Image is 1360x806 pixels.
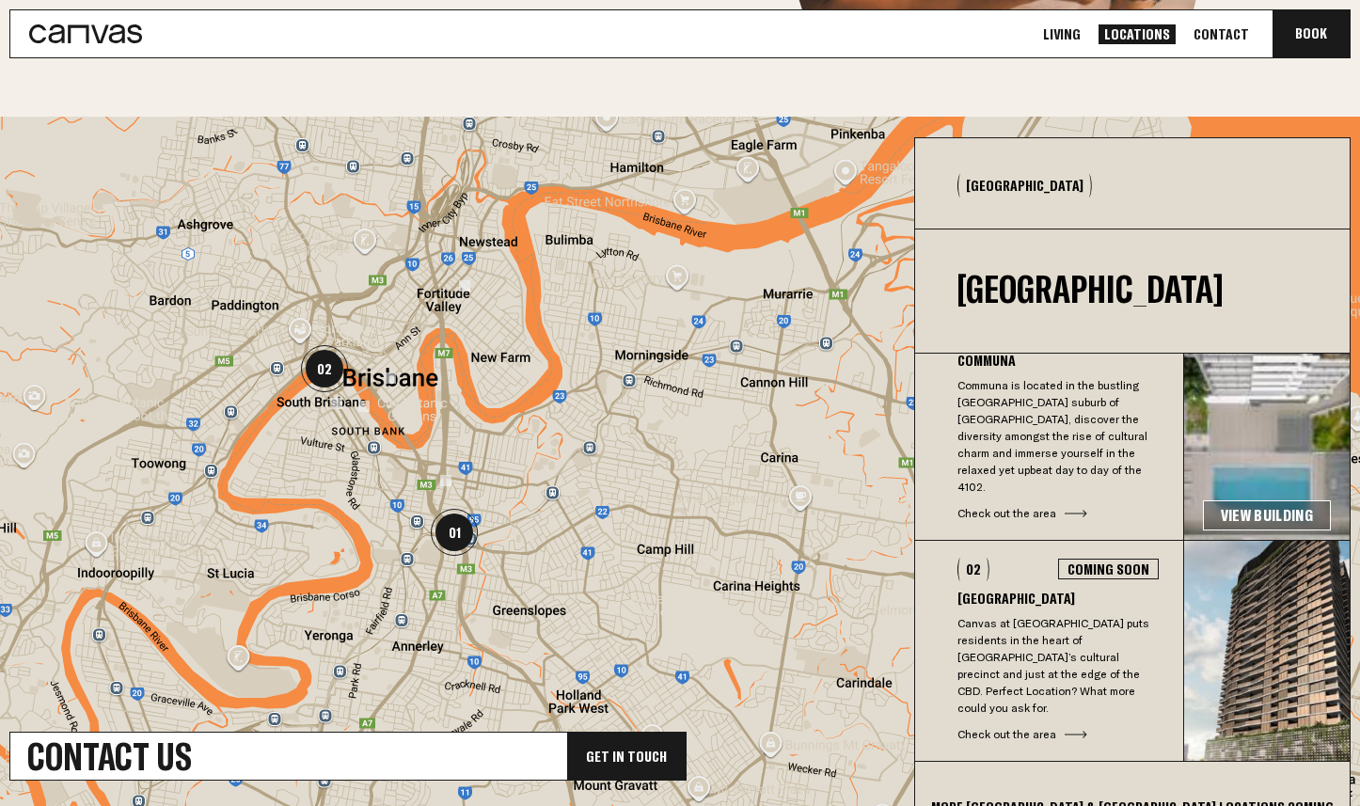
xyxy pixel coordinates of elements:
[957,377,1159,496] p: Communa is located in the bustling [GEOGRAPHIC_DATA] suburb of [GEOGRAPHIC_DATA], discover the di...
[957,353,1159,368] h3: Communa
[567,733,686,780] div: Get In Touch
[1037,24,1086,44] a: Living
[431,509,478,556] div: 01
[1273,10,1350,57] button: Book
[1203,500,1331,530] a: View Building
[915,303,1183,540] button: CommunaCommuna is located in the bustling [GEOGRAPHIC_DATA] suburb of [GEOGRAPHIC_DATA], discover...
[1188,24,1255,44] a: Contact
[301,345,348,392] div: 02
[957,591,1159,606] h3: [GEOGRAPHIC_DATA]
[1099,24,1176,44] a: Locations
[1184,541,1350,761] img: e00625e3674632ab53fb0bd06b8ba36b178151b1-356x386.jpg
[957,505,1159,522] div: Check out the area
[957,558,989,581] div: 02
[957,726,1159,743] div: Check out the area
[957,174,1092,198] button: [GEOGRAPHIC_DATA]
[1184,303,1350,540] img: 67b7cc4d9422ff3188516097c9650704bc7da4d7-3375x1780.jpg
[9,732,687,781] a: Contact UsGet In Touch
[957,615,1159,717] p: Canvas at [GEOGRAPHIC_DATA] puts residents in the heart of [GEOGRAPHIC_DATA]’s cultural precinct ...
[915,541,1183,761] button: 02Coming Soon[GEOGRAPHIC_DATA]Canvas at [GEOGRAPHIC_DATA] puts residents in the heart of [GEOGRAP...
[1058,559,1159,579] div: Coming Soon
